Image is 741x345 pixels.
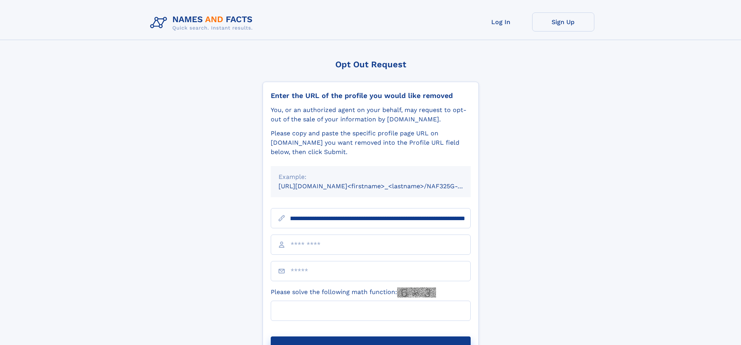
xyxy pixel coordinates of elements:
[271,287,436,298] label: Please solve the following math function:
[271,105,471,124] div: You, or an authorized agent on your behalf, may request to opt-out of the sale of your informatio...
[470,12,532,32] a: Log In
[147,12,259,33] img: Logo Names and Facts
[532,12,594,32] a: Sign Up
[279,182,485,190] small: [URL][DOMAIN_NAME]<firstname>_<lastname>/NAF325G-xxxxxxxx
[279,172,463,182] div: Example:
[271,129,471,157] div: Please copy and paste the specific profile page URL on [DOMAIN_NAME] you want removed into the Pr...
[271,91,471,100] div: Enter the URL of the profile you would like removed
[263,60,479,69] div: Opt Out Request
